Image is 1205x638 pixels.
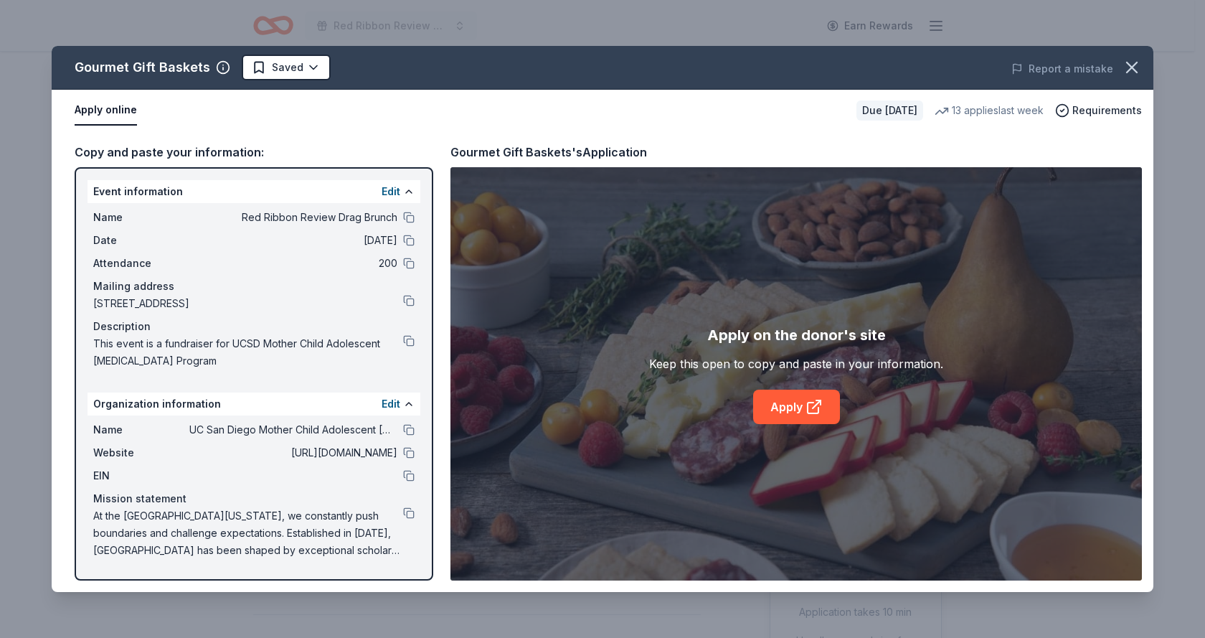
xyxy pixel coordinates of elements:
div: Gourmet Gift Baskets's Application [450,143,647,161]
span: Saved [272,59,303,76]
span: At the [GEOGRAPHIC_DATA][US_STATE], we constantly push boundaries and challenge expectations. Est... [93,507,403,559]
span: UC San Diego Mother Child Adolescent [MEDICAL_DATA] Program [189,421,397,438]
div: Keep this open to copy and paste in your information. [649,355,943,372]
div: Event information [88,180,420,203]
span: Attendance [93,255,189,272]
span: EIN [93,467,189,484]
div: Organization information [88,393,420,416]
div: Apply on the donor's site [707,324,886,347]
div: Copy and paste your information: [75,143,433,161]
div: Mailing address [93,278,415,295]
div: Mission statement [93,490,415,507]
a: Apply [753,390,840,424]
button: Requirements [1055,102,1142,119]
span: [DATE] [189,232,397,249]
button: Saved [242,55,331,80]
span: [STREET_ADDRESS] [93,295,403,312]
span: This event is a fundraiser for UCSD Mother Child Adolescent [MEDICAL_DATA] Program [93,335,403,370]
span: [URL][DOMAIN_NAME] [189,444,397,461]
span: Date [93,232,189,249]
div: Gourmet Gift Baskets [75,56,210,79]
button: Edit [382,183,400,200]
span: Website [93,444,189,461]
span: Red Ribbon Review Drag Brunch [189,209,397,226]
div: 13 applies last week [935,102,1044,119]
span: Name [93,209,189,226]
span: Name [93,421,189,438]
button: Edit [382,395,400,413]
button: Report a mistake [1011,60,1113,78]
span: Requirements [1072,102,1142,119]
button: Apply online [75,95,137,126]
span: 200 [189,255,397,272]
div: Description [93,318,415,335]
div: Due [DATE] [856,100,923,121]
